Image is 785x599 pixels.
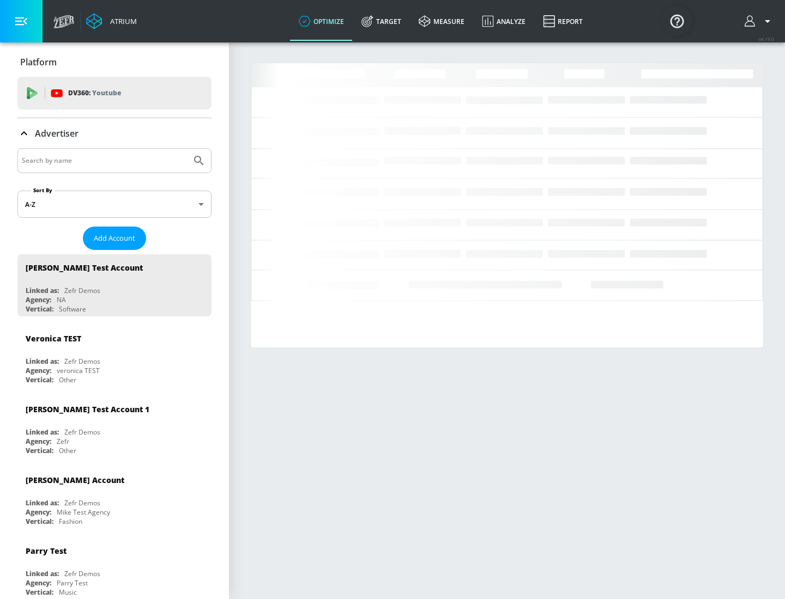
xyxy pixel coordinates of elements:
[57,508,110,517] div: Mike Test Agency
[17,47,212,77] div: Platform
[94,232,135,245] span: Add Account
[534,2,591,41] a: Report
[64,498,100,508] div: Zefr Demos
[26,286,59,295] div: Linked as:
[26,508,51,517] div: Agency:
[106,16,137,26] div: Atrium
[26,475,124,485] div: [PERSON_NAME] Account
[22,154,187,168] input: Search by name
[17,191,212,218] div: A-Z
[17,467,212,529] div: [PERSON_NAME] AccountLinked as:Zefr DemosAgency:Mike Test AgencyVertical:Fashion
[473,2,534,41] a: Analyze
[290,2,353,41] a: optimize
[26,588,53,597] div: Vertical:
[17,254,212,316] div: [PERSON_NAME] Test AccountLinked as:Zefr DemosAgency:NAVertical:Software
[57,366,100,375] div: veronica TEST
[17,325,212,387] div: Veronica TESTLinked as:Zefr DemosAgency:veronica TESTVertical:Other
[86,13,137,29] a: Atrium
[353,2,410,41] a: Target
[410,2,473,41] a: measure
[64,286,100,295] div: Zefr Demos
[59,517,82,526] div: Fashion
[64,427,100,437] div: Zefr Demos
[26,427,59,437] div: Linked as:
[26,375,53,384] div: Vertical:
[31,187,55,194] label: Sort By
[17,396,212,458] div: [PERSON_NAME] Test Account 1Linked as:Zefr DemosAgency:ZefrVertical:Other
[68,87,121,99] p: DV360:
[26,437,51,446] div: Agency:
[26,517,53,526] div: Vertical:
[17,77,212,109] div: DV360: Youtube
[20,56,57,68] p: Platform
[59,588,77,597] div: Music
[57,437,69,446] div: Zefr
[26,295,51,304] div: Agency:
[26,304,53,314] div: Vertical:
[26,262,143,273] div: [PERSON_NAME] Test Account
[57,578,88,588] div: Parry Test
[26,578,51,588] div: Agency:
[26,546,67,556] div: Parry Test
[759,36,774,42] span: v 4.19.0
[26,569,59,578] div: Linked as:
[59,446,76,455] div: Other
[26,333,81,344] div: Veronica TEST
[26,366,51,375] div: Agency:
[59,375,76,384] div: Other
[26,404,149,414] div: [PERSON_NAME] Test Account 1
[26,446,53,455] div: Vertical:
[59,304,86,314] div: Software
[92,87,121,99] p: Youtube
[17,118,212,149] div: Advertiser
[26,498,59,508] div: Linked as:
[64,357,100,366] div: Zefr Demos
[35,127,78,139] p: Advertiser
[83,227,146,250] button: Add Account
[64,569,100,578] div: Zefr Demos
[57,295,66,304] div: NA
[26,357,59,366] div: Linked as:
[662,5,692,36] button: Open Resource Center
